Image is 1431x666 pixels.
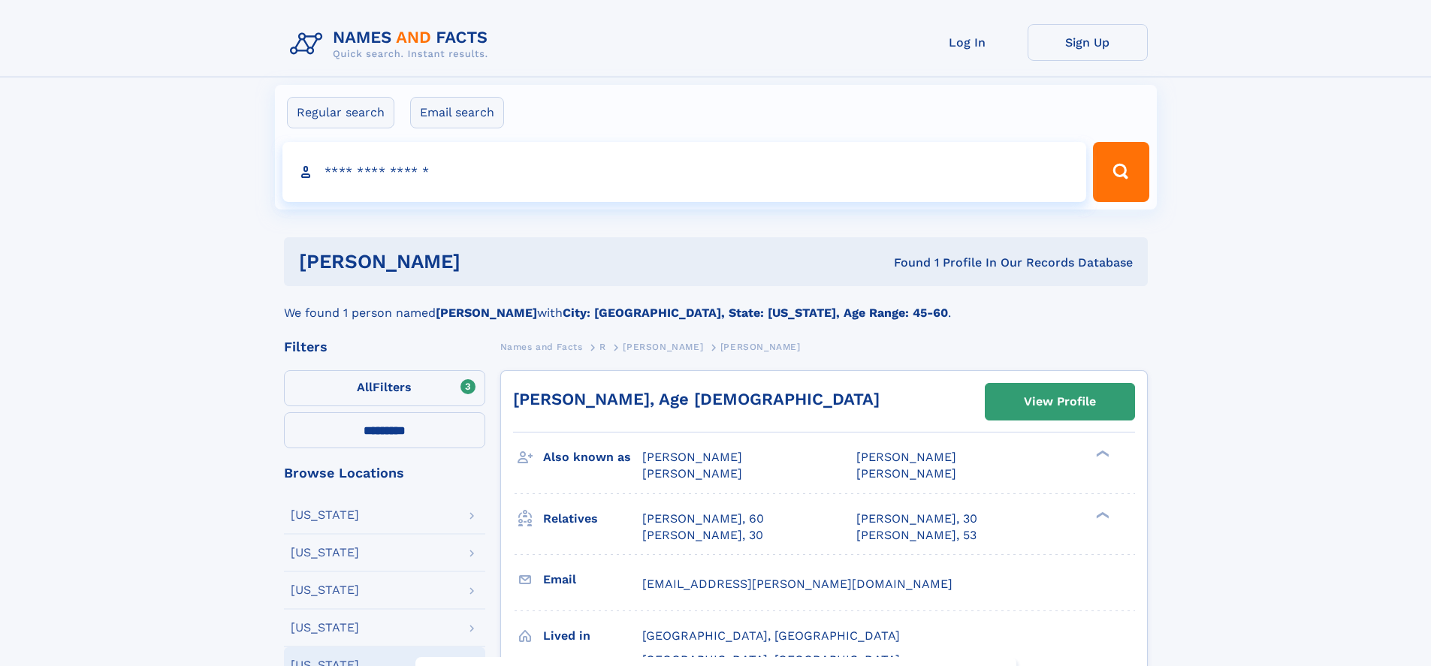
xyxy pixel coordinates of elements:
[642,527,763,544] a: [PERSON_NAME], 30
[436,306,537,320] b: [PERSON_NAME]
[599,337,606,356] a: R
[642,628,900,643] span: [GEOGRAPHIC_DATA], [GEOGRAPHIC_DATA]
[299,252,678,271] h1: [PERSON_NAME]
[1092,449,1110,459] div: ❯
[284,286,1148,322] div: We found 1 person named with .
[599,342,606,352] span: R
[284,466,485,480] div: Browse Locations
[642,450,742,464] span: [PERSON_NAME]
[287,97,394,128] label: Regular search
[284,340,485,354] div: Filters
[543,445,642,470] h3: Also known as
[284,370,485,406] label: Filters
[642,577,952,591] span: [EMAIL_ADDRESS][PERSON_NAME][DOMAIN_NAME]
[720,342,801,352] span: [PERSON_NAME]
[856,466,956,481] span: [PERSON_NAME]
[291,622,359,634] div: [US_STATE]
[623,337,703,356] a: [PERSON_NAME]
[500,337,583,356] a: Names and Facts
[856,450,956,464] span: [PERSON_NAME]
[856,527,977,544] a: [PERSON_NAME], 53
[543,506,642,532] h3: Relatives
[543,567,642,592] h3: Email
[284,24,500,65] img: Logo Names and Facts
[1092,510,1110,520] div: ❯
[291,584,359,596] div: [US_STATE]
[563,306,948,320] b: City: [GEOGRAPHIC_DATA], State: [US_STATE], Age Range: 45-60
[291,547,359,559] div: [US_STATE]
[856,511,977,527] a: [PERSON_NAME], 30
[1028,24,1148,61] a: Sign Up
[410,97,504,128] label: Email search
[1093,142,1149,202] button: Search Button
[642,466,742,481] span: [PERSON_NAME]
[357,380,373,394] span: All
[291,509,359,521] div: [US_STATE]
[642,511,764,527] a: [PERSON_NAME], 60
[623,342,703,352] span: [PERSON_NAME]
[1024,384,1096,419] div: View Profile
[513,390,880,408] a: [PERSON_NAME], Age [DEMOGRAPHIC_DATA]
[907,24,1028,61] a: Log In
[986,384,1134,420] a: View Profile
[677,255,1133,271] div: Found 1 Profile In Our Records Database
[543,623,642,649] h3: Lived in
[282,142,1087,202] input: search input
